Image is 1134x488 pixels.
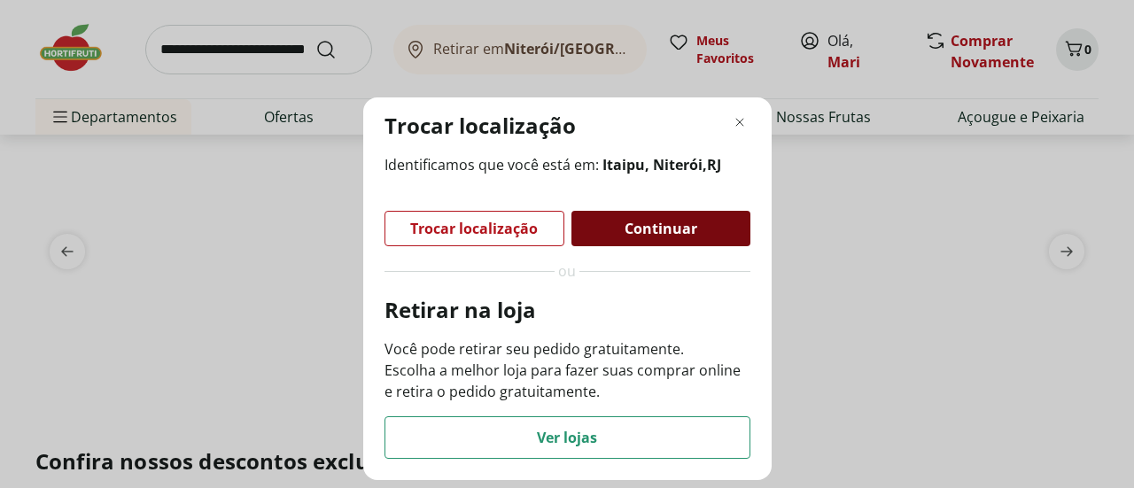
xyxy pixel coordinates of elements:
[625,221,697,236] span: Continuar
[602,155,721,174] b: Itaipu, Niterói , RJ
[384,296,750,324] p: Retirar na loja
[571,211,750,246] button: Continuar
[537,430,597,445] span: Ver lojas
[384,338,750,402] p: Você pode retirar seu pedido gratuitamente. Escolha a melhor loja para fazer suas comprar online ...
[410,221,538,236] span: Trocar localização
[558,260,576,282] span: ou
[384,416,750,459] button: Ver lojas
[363,97,772,480] div: Modal de regionalização
[729,112,750,133] button: Fechar modal de regionalização
[384,112,576,140] p: Trocar localização
[384,154,750,175] span: Identificamos que você está em:
[384,211,564,246] button: Trocar localização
